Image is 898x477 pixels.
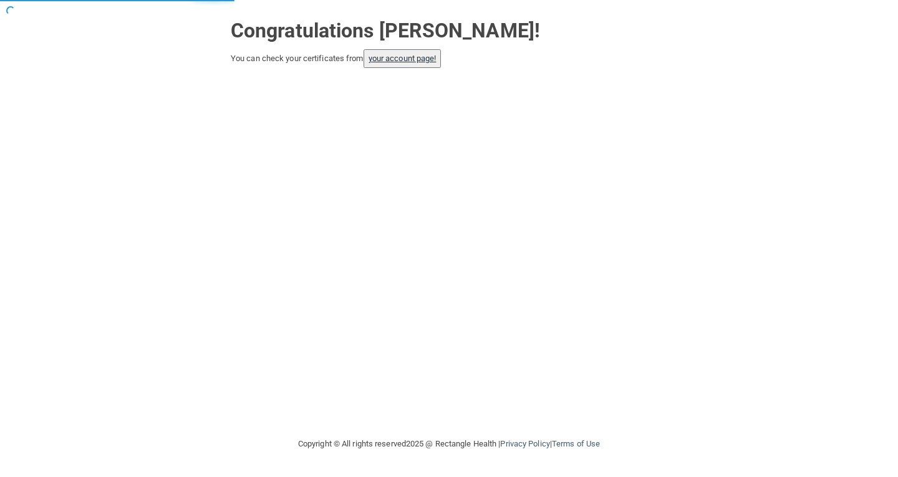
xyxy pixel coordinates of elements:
div: Copyright © All rights reserved 2025 @ Rectangle Health | | [221,424,677,464]
iframe: Drift Widget Chat Controller [682,388,883,438]
a: Privacy Policy [500,439,549,448]
div: You can check your certificates from [231,49,667,68]
a: Terms of Use [552,439,600,448]
strong: Congratulations [PERSON_NAME]! [231,19,540,42]
button: your account page! [364,49,442,68]
a: your account page! [369,54,437,63]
